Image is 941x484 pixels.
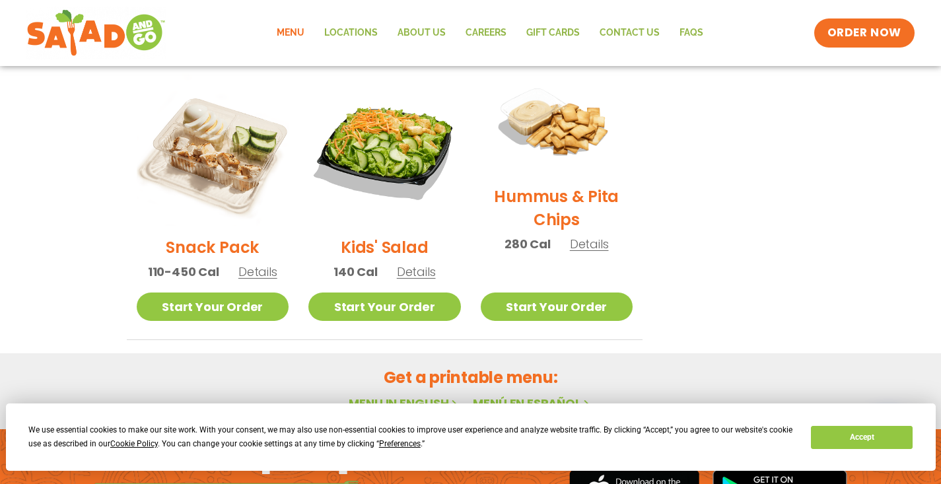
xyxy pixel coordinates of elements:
[505,235,551,253] span: 280 Cal
[570,236,609,252] span: Details
[379,439,421,448] span: Preferences
[238,263,277,280] span: Details
[397,263,436,280] span: Details
[481,185,633,231] h2: Hummus & Pita Chips
[811,426,913,449] button: Accept
[516,18,590,48] a: GIFT CARDS
[341,236,428,259] h2: Kids' Salad
[481,293,633,321] a: Start Your Order
[166,236,259,259] h2: Snack Pack
[308,293,461,321] a: Start Your Order
[314,18,388,48] a: Locations
[110,439,158,448] span: Cookie Policy
[28,423,795,451] div: We use essential cookies to make our site work. With your consent, we may also use non-essential ...
[127,366,815,389] h2: Get a printable menu:
[308,73,461,226] img: Product photo for Kids’ Salad
[333,263,378,281] span: 140 Cal
[267,18,314,48] a: Menu
[6,403,936,471] div: Cookie Consent Prompt
[827,25,901,41] span: ORDER NOW
[814,18,915,48] a: ORDER NOW
[148,263,219,281] span: 110-450 Cal
[590,18,670,48] a: Contact Us
[481,73,633,175] img: Product photo for Hummus & Pita Chips
[670,18,713,48] a: FAQs
[456,18,516,48] a: Careers
[137,73,289,226] img: Product photo for Snack Pack
[267,18,713,48] nav: Menu
[26,7,166,59] img: new-SAG-logo-768×292
[349,395,460,411] a: Menu in English
[473,395,592,411] a: Menú en español
[388,18,456,48] a: About Us
[137,293,289,321] a: Start Your Order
